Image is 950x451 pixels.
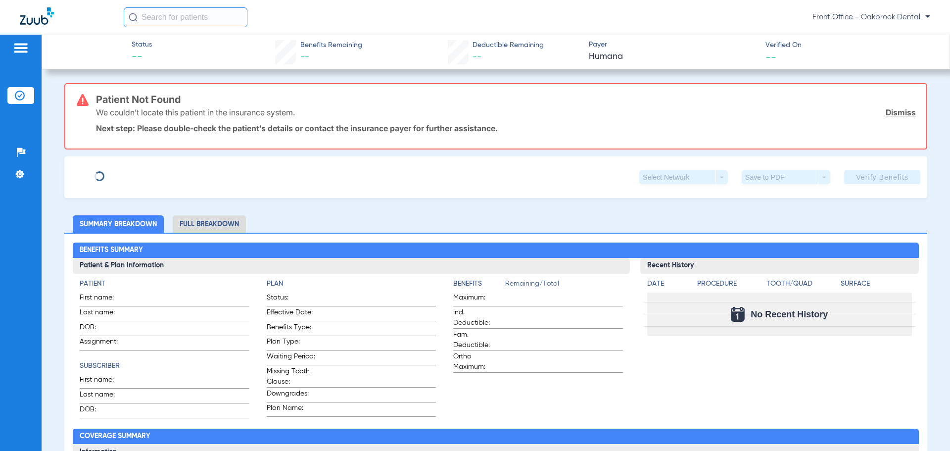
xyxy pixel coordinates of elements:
[73,258,629,274] h3: Patient & Plan Information
[129,13,138,22] img: Search Icon
[80,361,249,371] h4: Subscriber
[96,123,916,133] p: Next step: Please double-check the patient’s details or contact the insurance payer for further a...
[841,279,911,293] app-breakdown-title: Surface
[886,107,916,117] a: Dismiss
[96,95,916,104] h3: Patient Not Found
[73,429,918,445] h2: Coverage Summary
[267,366,315,387] span: Missing Tooth Clause:
[267,351,315,365] span: Waiting Period:
[766,279,837,293] app-breakdown-title: Tooth/Quad
[80,375,128,388] span: First name:
[647,279,689,293] app-breakdown-title: Date
[731,307,745,322] img: Calendar
[841,279,911,289] h4: Surface
[173,215,246,233] li: Full Breakdown
[80,337,128,350] span: Assignment:
[453,330,502,351] span: Fam. Deductible:
[267,337,315,350] span: Plan Type:
[589,40,757,50] span: Payer
[765,40,934,50] span: Verified On
[300,40,362,50] span: Benefits Remaining
[267,403,315,416] span: Plan Name:
[80,322,128,336] span: DOB:
[453,307,502,328] span: Ind. Deductible:
[80,293,128,306] span: First name:
[73,243,918,258] h2: Benefits Summary
[453,279,505,293] app-breakdown-title: Benefits
[647,279,689,289] h4: Date
[73,215,164,233] li: Summary Breakdown
[453,279,505,289] h4: Benefits
[80,279,249,289] h4: Patient
[697,279,763,293] app-breakdown-title: Procedure
[132,40,152,50] span: Status
[77,94,89,106] img: error-icon
[80,390,128,403] span: Last name:
[267,389,315,402] span: Downgrades:
[124,7,247,27] input: Search for patients
[267,293,315,306] span: Status:
[765,51,776,62] span: --
[267,307,315,321] span: Effective Date:
[589,50,757,63] span: Humana
[697,279,763,289] h4: Procedure
[751,309,828,319] span: No Recent History
[132,50,152,64] span: --
[80,404,128,418] span: DOB:
[267,279,436,289] h4: Plan
[80,307,128,321] span: Last name:
[766,279,837,289] h4: Tooth/Quad
[453,351,502,372] span: Ortho Maximum:
[300,52,309,61] span: --
[812,12,930,22] span: Front Office - Oakbrook Dental
[20,7,54,25] img: Zuub Logo
[473,52,481,61] span: --
[96,107,295,117] p: We couldn’t locate this patient in the insurance system.
[453,293,502,306] span: Maximum:
[473,40,544,50] span: Deductible Remaining
[640,258,919,274] h3: Recent History
[13,42,29,54] img: hamburger-icon
[267,322,315,336] span: Benefits Type:
[505,279,622,293] span: Remaining/Total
